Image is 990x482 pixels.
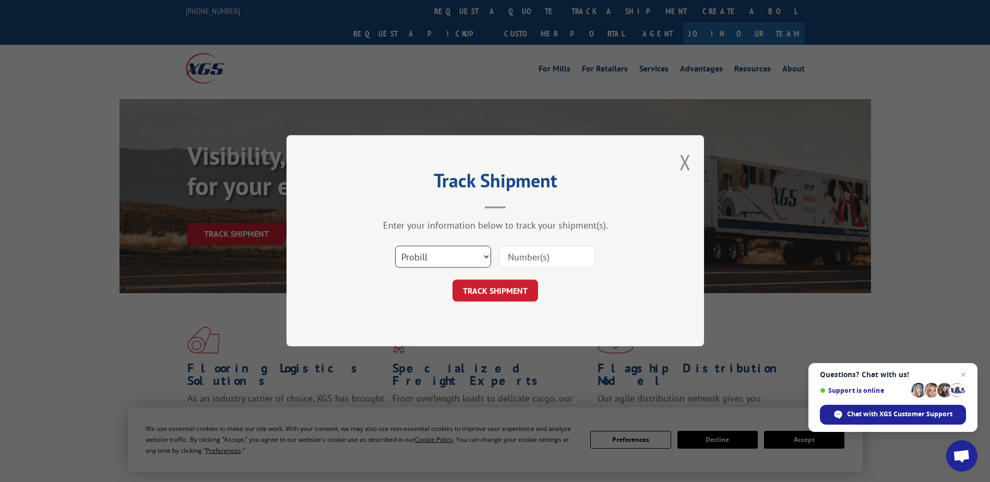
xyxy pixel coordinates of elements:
[820,387,908,394] span: Support is online
[946,440,977,472] div: Open chat
[847,409,952,419] span: Chat with XGS Customer Support
[452,280,538,302] button: TRACK SHIPMENT
[339,220,652,232] div: Enter your information below to track your shipment(s).
[820,405,966,425] div: Chat with XGS Customer Support
[679,148,691,176] button: Close modal
[499,246,595,268] input: Number(s)
[957,368,970,381] span: Close chat
[820,370,966,379] span: Questions? Chat with us!
[339,173,652,193] h2: Track Shipment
